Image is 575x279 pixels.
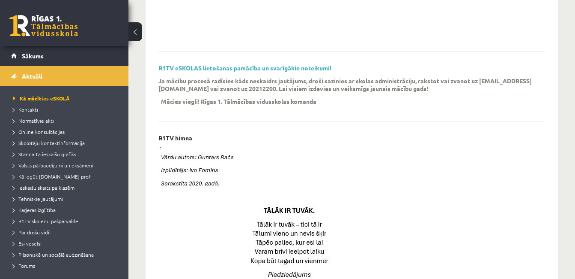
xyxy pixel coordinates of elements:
a: R1TV skolēnu pašpārvalde [13,217,120,225]
span: Normatīvie akti [13,117,54,124]
a: Karjeras izglītība [13,206,120,214]
span: Kontakti [13,106,38,113]
a: Normatīvie akti [13,117,120,124]
p: Rīgas 1. Tālmācības vidusskolas komanda [201,97,316,105]
span: Skolotāju kontaktinformācija [13,139,85,146]
p: Mācies viegli! [161,97,200,105]
a: Aktuāli [11,66,118,86]
a: Tehniskie jautājumi [13,195,120,203]
a: Kontakti [13,106,120,113]
a: Kā iegūt [DOMAIN_NAME] prof [13,173,120,180]
a: Rīgas 1. Tālmācības vidusskola [9,15,78,36]
span: Aktuāli [22,72,42,80]
span: Kā iegūt [DOMAIN_NAME] prof [13,173,91,180]
a: Forums [13,262,120,270]
a: Par drošu vidi! [13,228,120,236]
a: Online konsultācijas [13,128,120,136]
a: Ieskaišu skaits pa klasēm [13,184,120,191]
span: Pilsoniskā un sociālā audzināšana [13,251,94,258]
a: Standarta ieskaišu grafiks [13,150,120,158]
span: Esi vesels! [13,240,42,247]
span: Forums [13,262,35,269]
a: R1TV eSKOLAS lietošanas pamācība un svarīgākie noteikumi! [158,64,331,72]
span: Kā mācīties eSKOLĀ [13,95,70,102]
a: Skolotāju kontaktinformācija [13,139,120,147]
span: Ieskaišu skaits pa klasēm [13,184,74,191]
span: Online konsultācijas [13,128,65,135]
span: Standarta ieskaišu grafiks [13,151,76,158]
a: Esi vesels! [13,240,120,247]
span: R1TV skolēnu pašpārvalde [13,218,78,224]
span: Valsts pārbaudījumi un eksāmeni [13,162,93,169]
span: Par drošu vidi! [13,229,51,236]
span: Karjeras izglītība [13,206,56,213]
span: Tehniskie jautājumi [13,195,63,202]
p: R1TV himna [158,134,192,142]
p: Ja mācību procesā radīsies kāds neskaidrs jautājums, droši sazinies ar skolas administrāciju, rak... [158,77,532,92]
a: Valsts pārbaudījumi un eksāmeni [13,161,120,169]
span: Sākums [22,52,44,60]
a: Sākums [11,46,118,66]
a: Kā mācīties eSKOLĀ [13,94,120,102]
a: Pilsoniskā un sociālā audzināšana [13,251,120,258]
